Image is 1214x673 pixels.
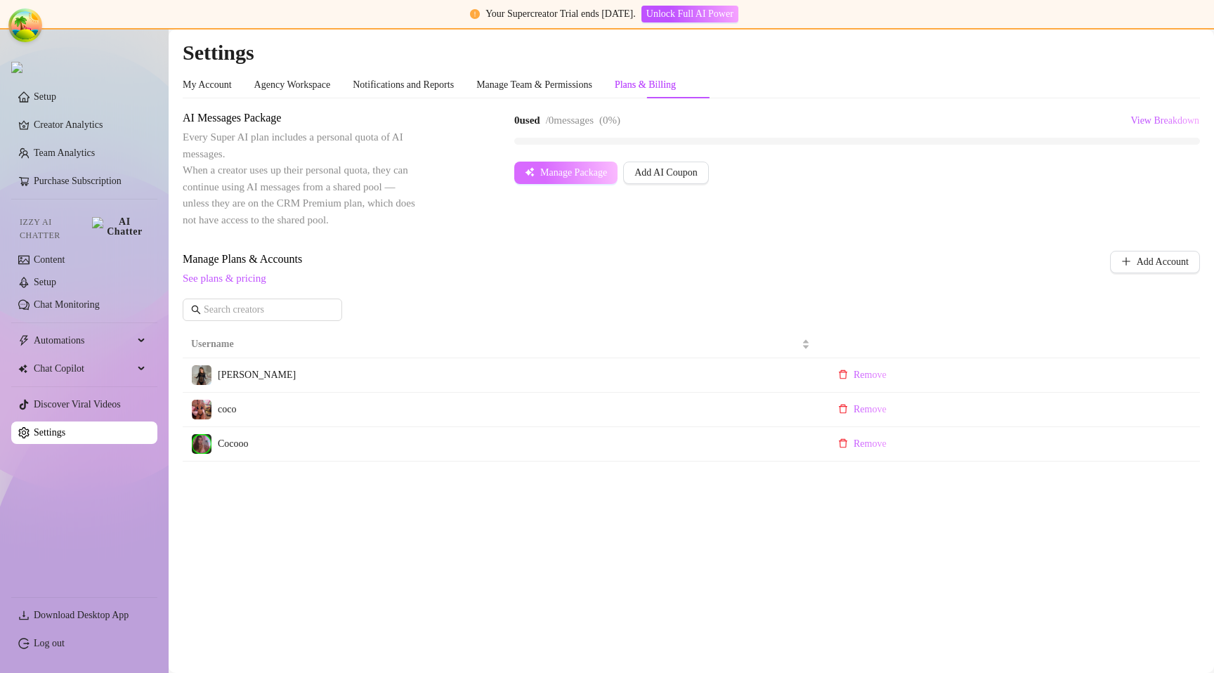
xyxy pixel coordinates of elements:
[218,404,236,414] span: coco
[514,115,540,126] strong: 0 used
[827,398,898,421] button: Remove
[540,167,607,178] span: Manage Package
[646,8,733,20] span: Unlock Full AI Power
[183,39,1200,66] h2: Settings
[192,400,211,419] img: coco
[485,8,636,19] span: Your Supercreator Trial ends [DATE].
[838,370,848,379] span: delete
[854,438,887,450] span: Remove
[18,610,30,621] span: download
[34,114,146,136] a: Creator Analytics
[18,364,27,374] img: Chat Copilot
[634,167,697,178] span: Add AI Coupon
[183,131,415,226] span: Every Super AI plan includes a personal quota of AI messages. When a creator uses up their person...
[599,115,620,126] span: ( 0 %)
[20,216,86,242] span: Izzy AI Chatter
[641,8,738,19] a: Unlock Full AI Power
[34,399,121,410] a: Discover Viral Videos
[92,217,146,237] img: AI Chatter
[183,273,266,284] a: See plans & pricing
[1130,115,1199,126] span: View Breakdown
[204,302,322,318] input: Search creators
[192,365,211,385] img: Kylie
[191,336,799,352] span: Username
[34,91,56,102] a: Setup
[854,370,887,381] span: Remove
[353,77,454,93] div: Notifications and Reports
[218,438,249,449] span: Cocooo
[34,610,129,620] span: Download Desktop App
[34,277,56,287] a: Setup
[192,434,211,454] img: Cocooo
[615,77,676,93] div: Plans & Billing
[34,358,133,380] span: Chat Copilot
[34,638,65,648] a: Log out
[641,6,738,22] button: Unlock Full AI Power
[183,331,818,358] th: Username
[11,11,39,39] button: Open Tanstack query devtools
[623,162,708,184] button: Add AI Coupon
[34,170,146,192] a: Purchase Subscription
[1121,256,1131,266] span: plus
[476,77,592,93] div: Manage Team & Permissions
[34,254,65,265] a: Content
[827,433,898,455] button: Remove
[546,115,594,126] span: / 0 messages
[1110,251,1200,273] button: Add Account
[218,370,296,380] span: [PERSON_NAME]
[191,305,201,315] span: search
[514,162,618,184] button: Manage Package
[1137,256,1189,268] span: Add Account
[34,299,100,310] a: Chat Monitoring
[838,404,848,414] span: delete
[34,329,133,352] span: Automations
[1130,110,1200,132] button: View Breakdown
[18,335,30,346] span: thunderbolt
[854,404,887,415] span: Remove
[827,364,898,386] button: Remove
[183,110,419,126] span: AI Messages Package
[183,77,232,93] div: My Account
[11,62,22,73] img: logo.svg
[470,9,480,19] span: exclamation-circle
[183,251,1014,268] span: Manage Plans & Accounts
[838,438,848,448] span: delete
[34,148,95,158] a: Team Analytics
[34,427,65,438] a: Settings
[254,77,331,93] div: Agency Workspace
